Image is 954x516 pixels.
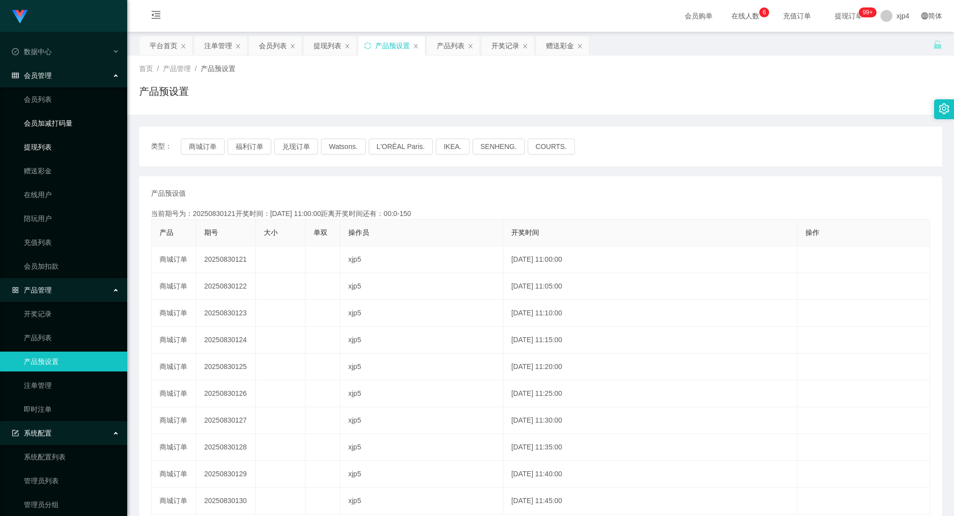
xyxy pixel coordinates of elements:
[24,495,119,515] a: 管理员分组
[778,12,816,19] span: 充值订单
[24,328,119,348] a: 产品列表
[274,139,318,154] button: 兑现订单
[181,139,225,154] button: 商城订单
[436,139,470,154] button: IKEA.
[139,65,153,73] span: 首页
[24,161,119,181] a: 赠送彩金
[546,36,574,55] div: 赠送彩金
[24,471,119,491] a: 管理员列表
[24,137,119,157] a: 提现列表
[152,300,196,327] td: 商城订单
[503,246,797,273] td: [DATE] 11:00:00
[12,10,28,24] img: logo.9652507e.png
[12,286,52,294] span: 产品管理
[340,300,503,327] td: xjp5
[139,0,173,32] i: 图标: menu-fold
[805,228,819,236] span: 操作
[264,228,278,236] span: 大小
[24,89,119,109] a: 会员列表
[369,139,433,154] button: L'ORÉAL Paris.
[503,380,797,407] td: [DATE] 11:25:00
[152,380,196,407] td: 商城订单
[921,12,928,19] i: 图标: global
[152,354,196,380] td: 商城订单
[503,488,797,515] td: [DATE] 11:45:00
[157,65,159,73] span: /
[152,273,196,300] td: 商城订单
[12,48,52,56] span: 数据中心
[159,228,173,236] span: 产品
[196,246,256,273] td: 20250830121
[364,42,371,49] i: 图标: sync
[340,461,503,488] td: xjp5
[759,7,769,17] sup: 6
[24,447,119,467] a: 系统配置列表
[348,228,369,236] span: 操作员
[24,304,119,324] a: 开奖记录
[726,12,764,19] span: 在线人数
[196,327,256,354] td: 20250830124
[24,399,119,419] a: 即时注单
[196,380,256,407] td: 20250830126
[152,327,196,354] td: 商城订单
[503,407,797,434] td: [DATE] 11:30:00
[152,407,196,434] td: 商城订单
[259,36,287,55] div: 会员列表
[314,228,327,236] span: 单双
[163,65,191,73] span: 产品管理
[340,434,503,461] td: xjp5
[340,327,503,354] td: xjp5
[503,354,797,380] td: [DATE] 11:20:00
[235,43,241,49] i: 图标: close
[24,113,119,133] a: 会员加减打码量
[763,7,766,17] p: 6
[152,246,196,273] td: 商城订单
[24,375,119,395] a: 注单管理
[933,40,942,49] i: 图标: unlock
[24,256,119,276] a: 会员加扣款
[340,488,503,515] td: xjp5
[340,246,503,273] td: xjp5
[204,228,218,236] span: 期号
[12,48,19,55] i: 图标: check-circle-o
[830,12,868,19] span: 提现订单
[528,139,575,154] button: COURTS.
[468,43,474,49] i: 图标: close
[196,434,256,461] td: 20250830128
[196,354,256,380] td: 20250830125
[151,139,181,154] span: 类型：
[340,380,503,407] td: xjp5
[152,461,196,488] td: 商城订单
[139,84,189,99] h1: 产品预设置
[321,139,366,154] button: Watsons.
[340,407,503,434] td: xjp5
[314,36,341,55] div: 提现列表
[503,434,797,461] td: [DATE] 11:35:00
[151,209,930,219] div: 当前期号为：20250830121开奖时间：[DATE] 11:00:00距离开奖时间还有：00:0-150
[24,209,119,228] a: 陪玩用户
[340,354,503,380] td: xjp5
[290,43,296,49] i: 图标: close
[24,352,119,371] a: 产品预设置
[340,273,503,300] td: xjp5
[375,36,410,55] div: 产品预设置
[503,273,797,300] td: [DATE] 11:05:00
[503,300,797,327] td: [DATE] 11:10:00
[503,461,797,488] td: [DATE] 11:40:00
[201,65,236,73] span: 产品预设置
[196,488,256,515] td: 20250830130
[413,43,419,49] i: 图标: close
[152,434,196,461] td: 商城订单
[24,185,119,205] a: 在线用户
[437,36,465,55] div: 产品列表
[196,273,256,300] td: 20250830122
[152,488,196,515] td: 商城订单
[503,327,797,354] td: [DATE] 11:15:00
[196,407,256,434] td: 20250830127
[522,43,528,49] i: 图标: close
[151,188,186,199] span: 产品预设值
[228,139,271,154] button: 福利订单
[511,228,539,236] span: 开奖时间
[12,430,19,437] i: 图标: form
[939,103,950,114] i: 图标: setting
